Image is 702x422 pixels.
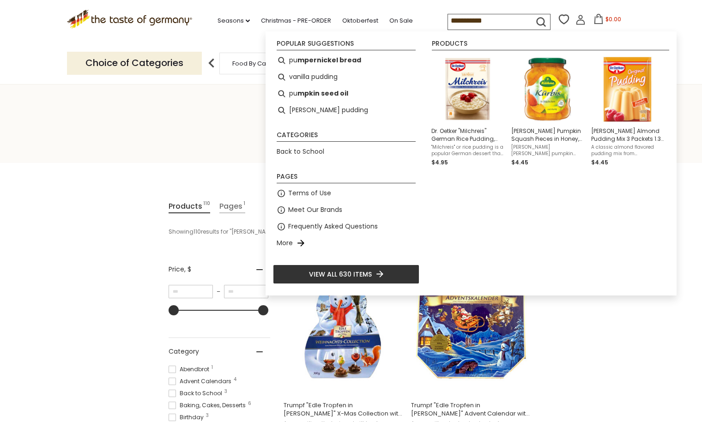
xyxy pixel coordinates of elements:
[266,31,677,295] div: Instant Search Results
[297,55,361,66] b: mpernickel bread
[184,265,191,274] span: , $
[169,285,213,298] input: Minimum value
[605,15,621,23] span: $0.00
[169,224,393,240] div: Showing results for " "
[273,265,419,284] li: View all 630 items
[67,52,202,74] p: Choice of Categories
[277,40,416,50] li: Popular suggestions
[511,144,584,157] span: [PERSON_NAME] [PERSON_NAME] pumpkin squash pieces are preserved in a sweet and sour brine refined...
[273,202,419,218] li: Meet Our Brands
[411,401,531,418] span: Trumpf "Edle Tropfen in [PERSON_NAME]" Advent Calendar with [PERSON_NAME], 10.6 oz
[591,127,664,143] span: [PERSON_NAME] Almond Pudding Mix 3 Packets 1.3 oz per packet
[169,401,248,410] span: Baking, Cakes, Desserts
[432,40,669,50] li: Products
[587,14,627,28] button: $0.00
[273,218,419,235] li: Frequently Asked Questions
[284,401,403,418] span: Trumpf "Edle Tropfen in [PERSON_NAME]" X-Mas Collection with [PERSON_NAME], 300g
[273,102,419,119] li: dr oetker pudding
[219,200,245,213] a: View Pages Tab
[514,56,581,123] img: Kuehne Pumpkin Squash Pieces in Honey
[224,285,268,298] input: Maximum value
[594,56,661,123] img: Dr. Oetker Almond Pudding Mix
[213,288,224,296] span: –
[591,144,664,157] span: A classic almond flavored pudding mix from [PERSON_NAME] for creating a quick and easy dessert. P...
[232,60,286,67] a: Food By Category
[169,200,210,213] a: View Products Tab
[169,377,234,386] span: Advent Calendars
[288,221,378,232] a: Frequently Asked Questions
[297,88,348,99] b: mpkin seed oil
[234,377,236,382] span: 4
[591,56,664,167] a: Dr. Oetker Almond Pudding Mix[PERSON_NAME] Almond Pudding Mix 3 Packets 1.3 oz per packetA classi...
[273,69,419,85] li: vanilla pudding
[273,85,419,102] li: pumpkin seed oil
[248,401,251,406] span: 6
[342,16,378,26] a: Oktoberfest
[202,54,221,72] img: previous arrow
[169,265,191,274] span: Price
[277,146,324,157] a: Back to School
[431,56,504,167] a: Dr. Oetker Milchreis Rice Pudding MixDr. Oetker "Milchreis" German Rice Pudding, 4.5 oz."Milchrei...
[261,16,331,26] a: Christmas - PRE-ORDER
[169,347,199,356] span: Category
[203,200,210,212] span: 110
[277,132,416,142] li: Categories
[194,228,201,236] b: 110
[389,16,413,26] a: On Sale
[587,52,667,171] li: Dr. Oetker Almond Pudding Mix 3 Packets 1.3 oz per packet
[288,188,331,199] a: Terms of Use
[169,389,225,398] span: Back to School
[591,158,608,166] span: $4.45
[273,144,419,160] li: Back to School
[277,173,416,183] li: Pages
[206,413,209,418] span: 3
[273,235,419,252] li: More
[243,200,245,212] span: 1
[431,144,504,157] span: "Milchreis" or rice pudding is a popular German dessert that is light, creamy, and rich. Just add...
[428,52,508,171] li: Dr. Oetker "Milchreis" German Rice Pudding, 4.5 oz.
[224,389,227,394] span: 3
[508,52,587,171] li: Kuehne Pumpkin Squash Pieces in Honey, 11.5 oz.
[511,56,584,167] a: Kuehne Pumpkin Squash Pieces in Honey[PERSON_NAME] Pumpkin Squash Pieces in Honey, 11.5 oz.[PERSO...
[288,205,342,215] a: Meet Our Brands
[431,127,504,143] span: Dr. Oetker "Milchreis" German Rice Pudding, 4.5 oz.
[273,52,419,69] li: pumpernickel bread
[309,269,372,279] span: View all 630 items
[212,365,213,370] span: 1
[431,158,448,166] span: $4.95
[29,124,673,145] h1: Search results
[169,413,206,422] span: Birthday
[434,56,501,123] img: Dr. Oetker Milchreis Rice Pudding Mix
[273,185,419,202] li: Terms of Use
[169,365,212,374] span: Abendbrot
[511,127,584,143] span: [PERSON_NAME] Pumpkin Squash Pieces in Honey, 11.5 oz.
[511,158,528,166] span: $4.45
[218,16,250,26] a: Seasons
